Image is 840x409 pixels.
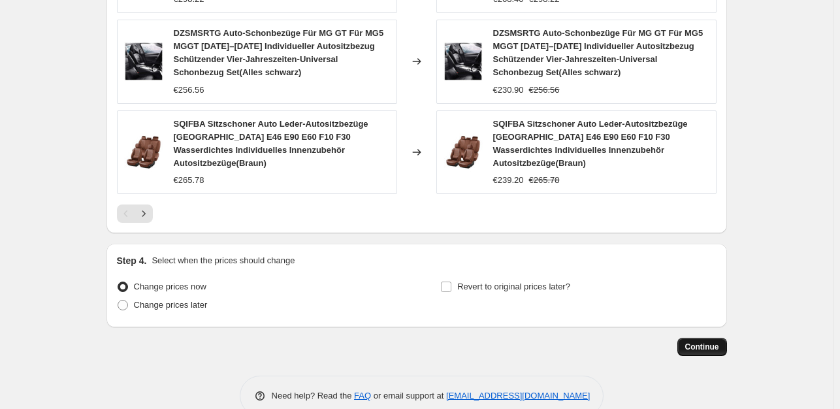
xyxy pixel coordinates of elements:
button: Continue [677,338,727,356]
div: €265.78 [174,174,204,187]
div: €230.90 [493,84,524,97]
h2: Step 4. [117,254,147,267]
img: 41pq46n2xzL_80x.jpg [444,133,483,172]
span: SQIFBA Sitzschoner Auto Leder-Autositzbezüge [GEOGRAPHIC_DATA] E46 E90 E60 F10 F30 Wasserdichtes ... [493,119,688,168]
strike: €256.56 [529,84,560,97]
span: or email support at [371,391,446,401]
a: FAQ [354,391,371,401]
img: 41pq46n2xzL_80x.jpg [124,133,163,172]
img: 41mgf5UKjeL_80x.jpg [444,42,483,81]
nav: Pagination [117,204,153,223]
span: DZSMSRTG Auto-Schonbezüge Für MG GT Für MG5 MGGT [DATE]–[DATE] Individueller Autositzbezug Schütz... [493,28,703,77]
p: Select when the prices should change [152,254,295,267]
div: €256.56 [174,84,204,97]
span: Need help? Read the [272,391,355,401]
span: SQIFBA Sitzschoner Auto Leder-Autositzbezüge [GEOGRAPHIC_DATA] E46 E90 E60 F10 F30 Wasserdichtes ... [174,119,368,168]
a: [EMAIL_ADDRESS][DOMAIN_NAME] [446,391,590,401]
span: Change prices later [134,300,208,310]
span: Change prices now [134,282,206,291]
span: DZSMSRTG Auto-Schonbezüge Für MG GT Für MG5 MGGT [DATE]–[DATE] Individueller Autositzbezug Schütz... [174,28,384,77]
button: Next [135,204,153,223]
strike: €265.78 [529,174,560,187]
span: Continue [685,342,719,352]
div: €239.20 [493,174,524,187]
span: Revert to original prices later? [457,282,570,291]
img: 41mgf5UKjeL_80x.jpg [124,42,163,81]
